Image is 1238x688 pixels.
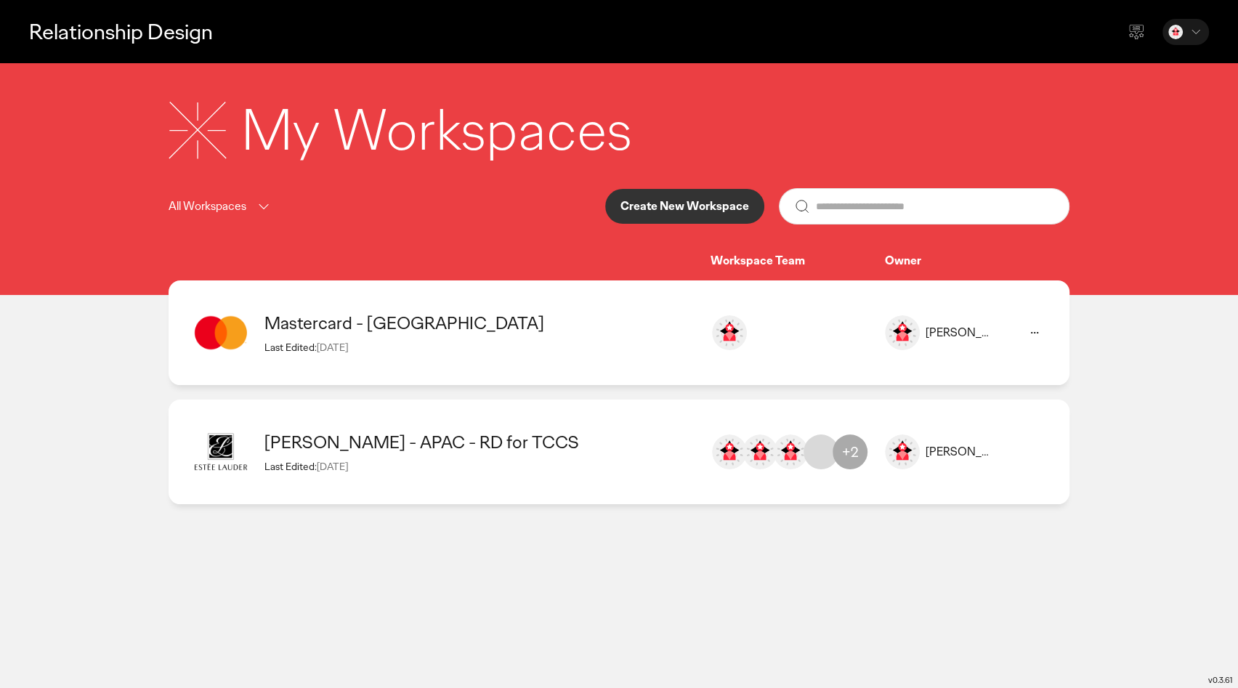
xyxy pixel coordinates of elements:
div: Estee Lauder - APAC - RD for TCCS [264,431,696,453]
img: eugene.lai@ogilvy.com [712,434,747,469]
p: Relationship Design [29,17,213,46]
img: wade.mouton@ogilvy.co.za [712,315,747,350]
img: image [192,304,250,362]
button: Create New Workspace [605,189,764,224]
div: Last Edited: [264,341,696,354]
div: [PERSON_NAME] [926,445,994,460]
p: Create New Workspace [620,201,749,212]
img: genevieve.tan@ogilvy.com [743,434,777,469]
div: Send feedback [1119,15,1154,49]
img: Wade Mouton [1168,25,1183,39]
div: Last Edited: [264,460,696,473]
div: My Workspaces [241,92,632,168]
img: image [192,423,250,481]
span: [DATE] [317,460,348,473]
div: Mastercard - AFRICA [264,312,696,334]
div: Owner [885,254,1046,269]
img: image [885,315,920,350]
div: Workspace Team [711,254,885,269]
p: All Workspaces [169,198,246,216]
div: +2 [833,434,867,469]
div: [PERSON_NAME] [926,325,994,341]
img: image [885,434,920,469]
img: genevieve.tan@verticurl.com [773,434,808,469]
span: [DATE] [317,341,348,354]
